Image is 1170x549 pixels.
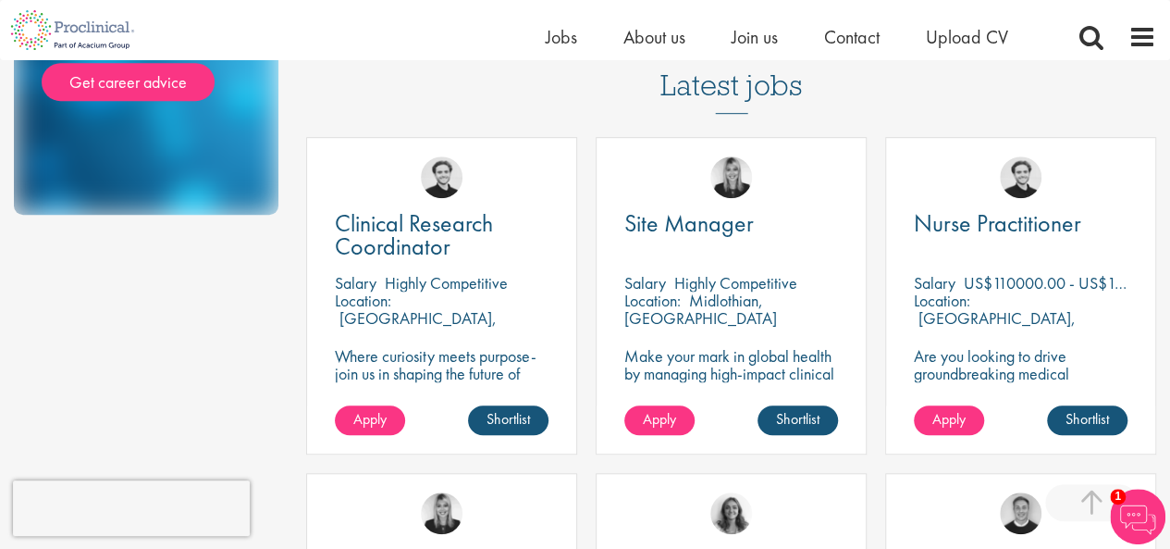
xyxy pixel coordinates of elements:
[623,25,685,49] a: About us
[42,63,215,102] a: Get career advice
[914,290,970,311] span: Location:
[421,156,462,198] img: Nico Kohlwes
[757,406,838,435] a: Shortlist
[674,272,797,293] p: Highly Competitive
[335,347,548,400] p: Where curiosity meets purpose-join us in shaping the future of science.
[710,156,752,198] img: Janelle Jones
[385,272,508,293] p: Highly Competitive
[335,307,497,346] p: [GEOGRAPHIC_DATA], [GEOGRAPHIC_DATA]
[624,212,838,235] a: Site Manager
[824,25,880,49] a: Contact
[468,406,548,435] a: Shortlist
[710,493,752,534] img: Jackie Cerchio
[914,212,1127,235] a: Nurse Practitioner
[624,290,777,329] p: Midlothian, [GEOGRAPHIC_DATA]
[335,272,376,293] span: Salary
[624,207,754,239] span: Site Manager
[914,272,955,293] span: Salary
[732,25,778,49] a: Join us
[546,25,577,49] a: Jobs
[1000,493,1041,534] img: Bo Forsen
[624,272,666,293] span: Salary
[335,290,391,311] span: Location:
[335,207,493,262] span: Clinical Research Coordinator
[421,493,462,534] img: Janelle Jones
[932,409,966,429] span: Apply
[643,409,676,429] span: Apply
[914,347,1127,453] p: Are you looking to drive groundbreaking medical research and make a real impact-join our client a...
[335,212,548,258] a: Clinical Research Coordinator
[1110,489,1126,505] span: 1
[353,409,387,429] span: Apply
[914,207,1081,239] span: Nurse Practitioner
[1047,406,1127,435] a: Shortlist
[1000,156,1041,198] img: Nico Kohlwes
[1110,489,1165,544] img: Chatbot
[335,406,405,435] a: Apply
[624,406,695,435] a: Apply
[914,307,1076,346] p: [GEOGRAPHIC_DATA], [GEOGRAPHIC_DATA]
[624,290,681,311] span: Location:
[624,347,838,400] p: Make your mark in global health by managing high-impact clinical trials with a leading CRO.
[660,23,803,114] h3: Latest jobs
[926,25,1008,49] a: Upload CV
[13,480,250,536] iframe: reCAPTCHA
[914,406,984,435] a: Apply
